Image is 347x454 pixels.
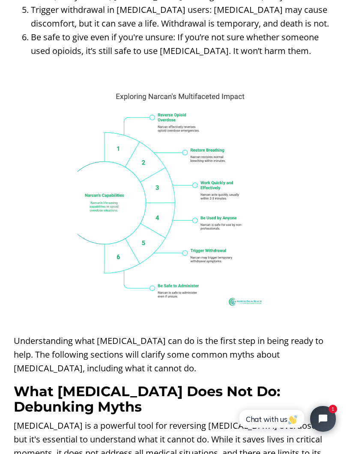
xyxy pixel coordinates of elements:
p: Understanding what [MEDICAL_DATA] can do is the first step in being ready to help. The following ... [14,334,333,375]
h2: What [MEDICAL_DATA] Does Not Do: Debunking Myths [14,384,333,415]
li: Trigger withdrawal in [MEDICAL_DATA] users: [MEDICAL_DATA] may cause discomfort, but it can save ... [31,3,333,30]
p: ‍ [14,62,333,76]
iframe: Tidio Chat [230,399,343,439]
li: Be safe to give even if you're unsure: If you’re not sure whether someone used opioids, it’s stil... [31,30,333,58]
p: ‍ [14,316,333,330]
img: Breakdown of What Narcan Can Do [78,80,269,312]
